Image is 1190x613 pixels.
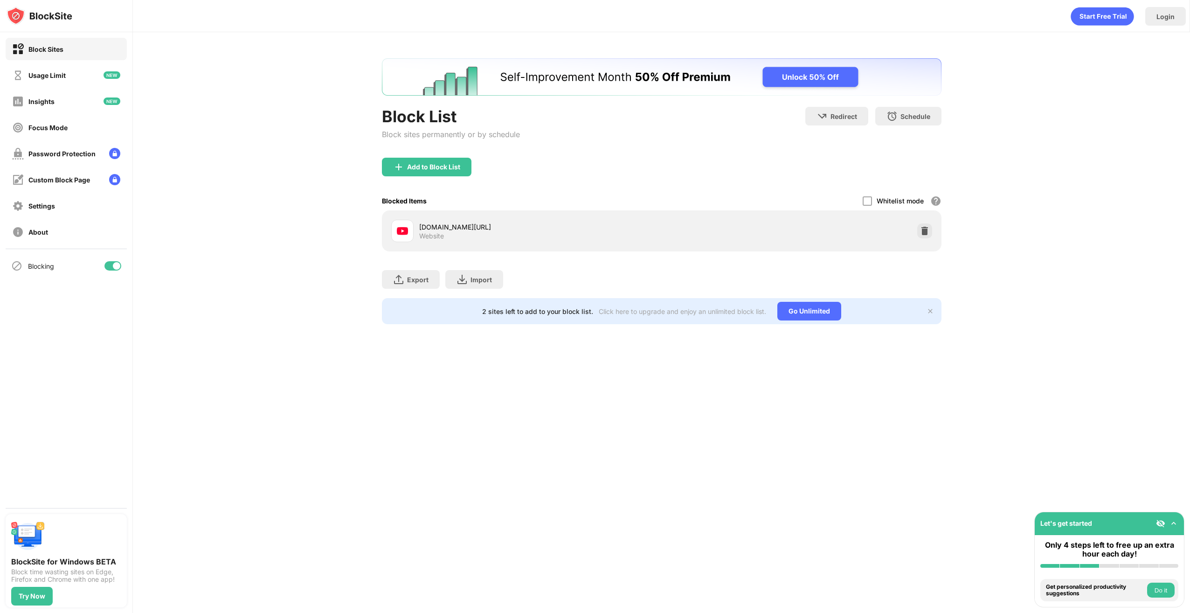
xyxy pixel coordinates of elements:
[12,122,24,133] img: focus-off.svg
[1071,7,1134,26] div: animation
[777,302,841,320] div: Go Unlimited
[830,112,857,120] div: Redirect
[104,71,120,79] img: new-icon.svg
[11,520,45,553] img: push-desktop.svg
[28,124,68,132] div: Focus Mode
[1046,584,1145,597] div: Get personalized productivity suggestions
[599,307,766,315] div: Click here to upgrade and enjoy an unlimited block list.
[397,225,408,237] img: favicons
[1169,519,1178,528] img: omni-setup-toggle.svg
[28,71,66,79] div: Usage Limit
[998,9,1181,126] iframe: Google ile Oturum Açma İletişim Kutusu
[12,148,24,160] img: password-protection-off.svg
[382,130,520,139] div: Block sites permanently or by schedule
[382,58,941,96] iframe: Banner
[419,232,444,240] div: Website
[109,148,120,159] img: lock-menu.svg
[28,45,63,53] div: Block Sites
[109,174,120,185] img: lock-menu.svg
[382,107,520,126] div: Block List
[470,276,492,284] div: Import
[11,568,121,583] div: Block time wasting sites on Edge, Firefox and Chrome with one app!
[877,197,924,205] div: Whitelist mode
[382,197,427,205] div: Blocked Items
[28,202,55,210] div: Settings
[28,98,55,105] div: Insights
[407,276,429,284] div: Export
[1040,541,1178,558] div: Only 4 steps left to free up an extra hour each day!
[19,592,45,600] div: Try Now
[12,43,24,55] img: block-on.svg
[12,96,24,107] img: insights-off.svg
[482,307,593,315] div: 2 sites left to add to your block list.
[1147,583,1175,598] button: Do it
[1040,519,1092,527] div: Let's get started
[11,557,121,566] div: BlockSite for Windows BETA
[11,260,22,272] img: blocking-icon.svg
[7,7,72,25] img: logo-blocksite.svg
[419,222,662,232] div: [DOMAIN_NAME][URL]
[407,163,460,171] div: Add to Block List
[12,70,24,81] img: time-usage-off.svg
[28,150,96,158] div: Password Protection
[28,228,48,236] div: About
[28,176,90,184] div: Custom Block Page
[12,174,24,186] img: customize-block-page-off.svg
[900,112,930,120] div: Schedule
[12,226,24,238] img: about-off.svg
[927,307,934,315] img: x-button.svg
[104,98,120,105] img: new-icon.svg
[12,200,24,212] img: settings-off.svg
[28,262,54,270] div: Blocking
[1156,519,1165,528] img: eye-not-visible.svg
